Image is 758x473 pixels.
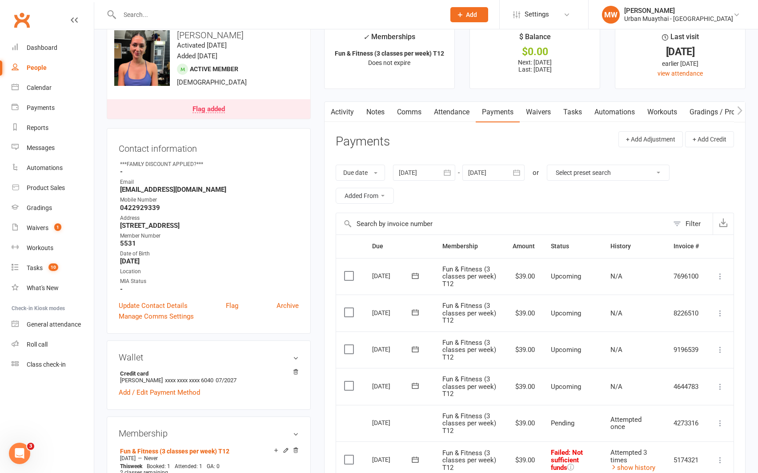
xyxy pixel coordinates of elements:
span: : Not sufficient funds [551,449,583,472]
th: Amount [505,235,543,258]
div: People [27,64,47,71]
a: show history [610,464,655,472]
span: Booked: 1 [147,463,170,469]
button: Add [450,7,488,22]
p: Next: [DATE] Last: [DATE] [478,59,592,73]
a: Waivers 1 [12,218,94,238]
td: $39.00 [505,405,543,442]
th: Invoice # [666,235,707,258]
h3: Membership [119,429,299,438]
th: History [602,235,666,258]
div: [DATE] [372,416,413,429]
div: Calendar [27,84,52,91]
td: 7696100 [666,258,707,295]
a: People [12,58,94,78]
div: Reports [27,124,48,131]
div: [DATE] [372,306,413,319]
span: Active member [190,65,238,73]
th: Status [543,235,602,258]
a: Automations [588,102,641,122]
span: Pending [551,419,574,427]
strong: Credit card [120,370,294,377]
a: Dashboard [12,38,94,58]
span: N/A [610,346,622,354]
th: Due [364,235,434,258]
span: 3 [27,443,34,450]
span: xxxx xxxx xxxx 6040 [165,377,213,384]
div: Flag added [193,106,225,113]
span: Fun & Fitness (3 classes per week) T12 [442,412,496,435]
div: Memberships [363,31,415,48]
span: Add [466,11,477,18]
div: Payments [27,104,55,111]
div: MIA Status [120,277,299,286]
a: Clubworx [11,9,33,31]
h3: Payments [336,135,390,149]
span: Upcoming [551,346,581,354]
a: Flag [226,300,238,311]
span: Settings [525,4,549,24]
a: Workouts [12,238,94,258]
a: Automations [12,158,94,178]
a: Messages [12,138,94,158]
span: 10 [48,263,58,271]
div: Roll call [27,341,48,348]
div: Date of Birth [120,250,299,258]
a: Payments [476,102,520,122]
strong: 0422929339 [120,204,299,212]
td: $39.00 [505,258,543,295]
button: Added From [336,188,394,204]
div: or [533,167,539,178]
a: Comms [391,102,428,122]
div: Messages [27,144,55,151]
strong: - [120,285,299,293]
a: What's New [12,278,94,298]
time: Activated [DATE] [177,41,227,49]
th: Membership [434,235,505,258]
div: $ Balance [519,31,551,47]
span: [DEMOGRAPHIC_DATA] [177,78,247,86]
div: — [118,455,299,462]
h3: [PERSON_NAME] [114,30,303,40]
a: Tasks [557,102,588,122]
td: $39.00 [505,332,543,368]
td: $39.00 [505,368,543,405]
div: Class check-in [27,361,66,368]
div: Member Number [120,232,299,240]
h3: Contact information [119,140,299,154]
div: Email [120,178,299,186]
div: [DATE] [372,453,413,466]
i: ✓ [363,33,369,41]
span: Fun & Fitness (3 classes per week) T12 [442,375,496,398]
div: What's New [27,284,59,291]
a: Reports [12,118,94,138]
div: Mobile Number [120,196,299,204]
button: Filter [669,213,713,234]
td: 9196539 [666,332,707,368]
span: This [120,463,130,469]
a: Payments [12,98,94,118]
strong: [EMAIL_ADDRESS][DOMAIN_NAME] [120,186,299,194]
strong: 5531 [120,239,299,247]
td: 8226510 [666,295,707,332]
div: Dashboard [27,44,57,51]
td: $39.00 [505,295,543,332]
span: N/A [610,272,622,280]
div: Automations [27,164,63,171]
div: Workouts [27,244,53,251]
button: + Add Credit [685,131,734,147]
a: Class kiosk mode [12,355,94,375]
a: Archive [277,300,299,311]
div: earlier [DATE] [623,59,737,69]
span: Upcoming [551,309,581,317]
button: + Add Adjustment [618,131,683,147]
div: Urban Muaythai - [GEOGRAPHIC_DATA] [624,15,733,23]
td: 4644783 [666,368,707,405]
a: Product Sales [12,178,94,198]
span: 07/2027 [216,377,237,384]
span: Fun & Fitness (3 classes per week) T12 [442,339,496,361]
div: $0.00 [478,47,592,57]
input: Search... [117,8,439,21]
span: 1 [54,223,61,231]
a: Fun & Fitness (3 classes per week) T12 [120,448,229,455]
